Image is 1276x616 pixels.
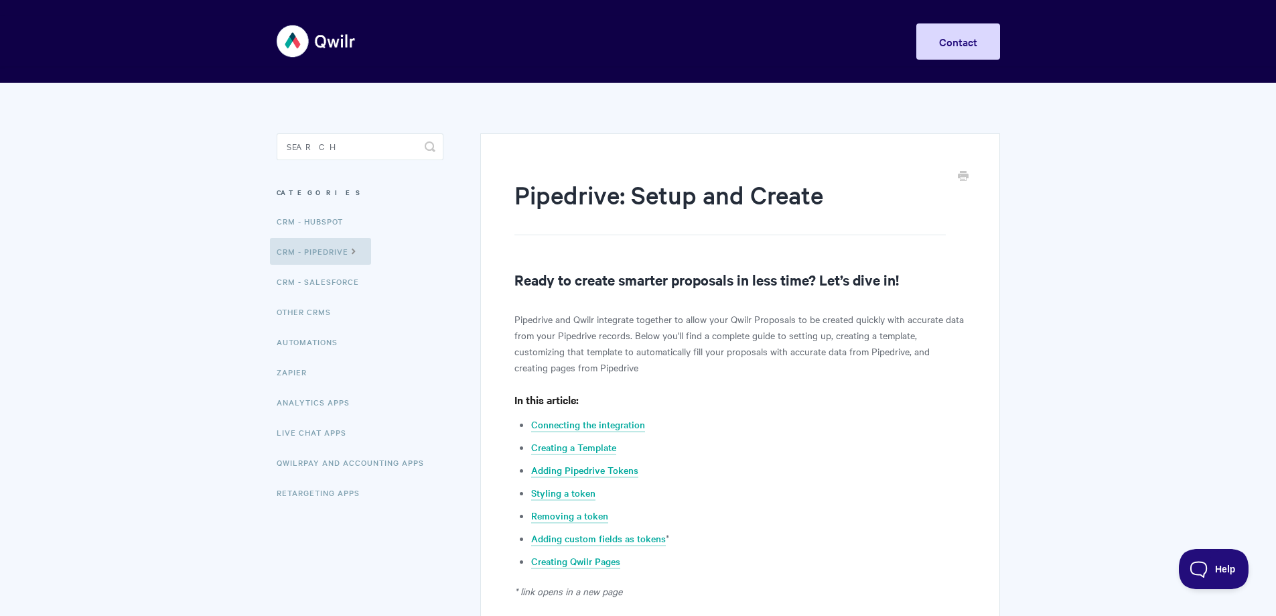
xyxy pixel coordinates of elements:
a: Creating a Template [531,440,616,455]
a: Adding custom fields as tokens [531,532,666,546]
a: QwilrPay and Accounting Apps [277,449,434,476]
a: Removing a token [531,509,608,523]
a: Contact [916,23,1000,60]
a: Adding Pipedrive Tokens [531,463,638,478]
a: Other CRMs [277,298,341,325]
p: Pipedrive and Qwilr integrate together to allow your Qwilr Proposals to be created quickly with a... [514,311,965,375]
a: Print this Article [958,170,969,184]
a: Live Chat Apps [277,419,356,446]
iframe: Toggle Customer Support [1179,549,1249,589]
a: Styling a token [531,486,595,501]
em: * link opens in a new page [514,584,622,598]
a: Automations [277,328,348,355]
a: Retargeting Apps [277,479,370,506]
h2: Ready to create smarter proposals in less time? Let’s dive in! [514,269,965,290]
img: Qwilr Help Center [277,16,356,66]
h4: In this article: [514,391,965,408]
a: CRM - Pipedrive [270,238,371,265]
a: Analytics Apps [277,389,360,416]
a: Creating Qwilr Pages [531,554,620,569]
a: Zapier [277,359,317,385]
a: CRM - HubSpot [277,208,353,235]
a: Connecting the integration [531,418,645,432]
a: CRM - Salesforce [277,268,369,295]
h3: Categories [277,180,443,204]
input: Search [277,133,443,160]
h1: Pipedrive: Setup and Create [514,178,945,235]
